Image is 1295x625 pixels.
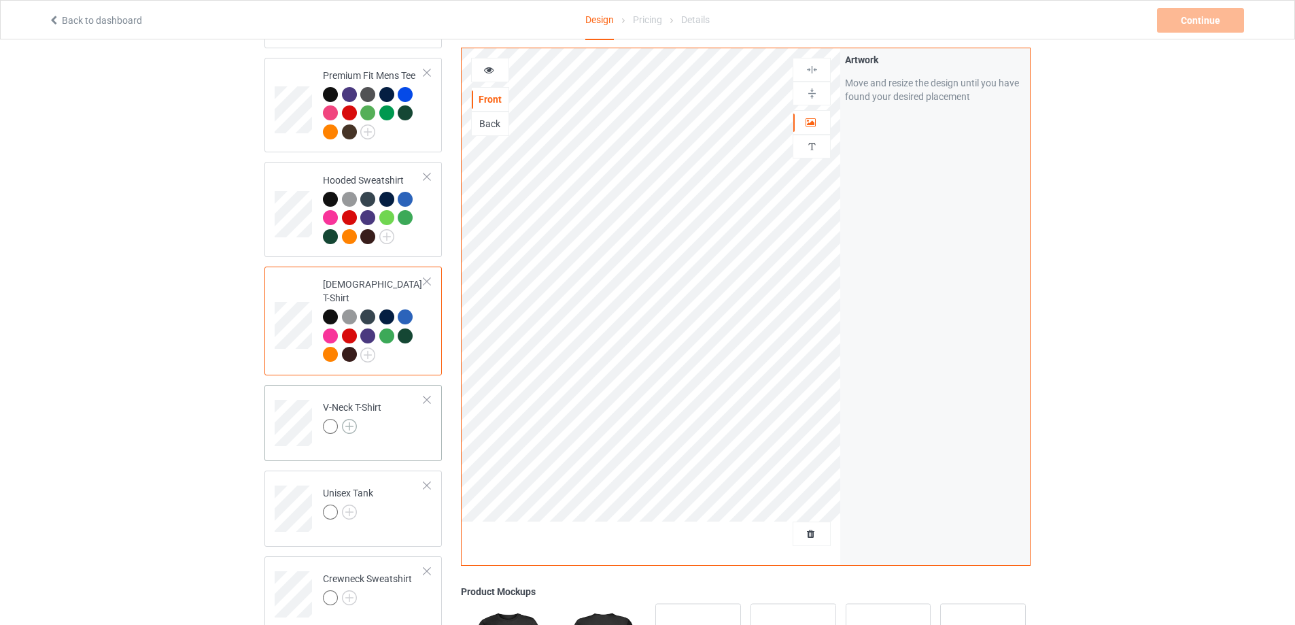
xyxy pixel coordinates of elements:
[264,471,442,547] div: Unisex Tank
[461,585,1031,598] div: Product Mockups
[342,419,357,434] img: svg+xml;base64,PD94bWwgdmVyc2lvbj0iMS4wIiBlbmNvZGluZz0iVVRGLTgiPz4KPHN2ZyB3aWR0aD0iMjJweCIgaGVpZ2...
[323,486,373,519] div: Unisex Tank
[806,87,818,100] img: svg%3E%0A
[360,124,375,139] img: svg+xml;base64,PD94bWwgdmVyc2lvbj0iMS4wIiBlbmNvZGluZz0iVVRGLTgiPz4KPHN2ZyB3aWR0aD0iMjJweCIgaGVpZ2...
[264,385,442,461] div: V-Neck T-Shirt
[585,1,614,40] div: Design
[342,505,357,520] img: svg+xml;base64,PD94bWwgdmVyc2lvbj0iMS4wIiBlbmNvZGluZz0iVVRGLTgiPz4KPHN2ZyB3aWR0aD0iMjJweCIgaGVpZ2...
[264,162,442,257] div: Hooded Sweatshirt
[264,267,442,375] div: [DEMOGRAPHIC_DATA] T-Shirt
[323,572,412,605] div: Crewneck Sweatshirt
[323,277,424,361] div: [DEMOGRAPHIC_DATA] T-Shirt
[342,590,357,605] img: svg+xml;base64,PD94bWwgdmVyc2lvbj0iMS4wIiBlbmNvZGluZz0iVVRGLTgiPz4KPHN2ZyB3aWR0aD0iMjJweCIgaGVpZ2...
[681,1,710,39] div: Details
[845,53,1025,67] div: Artwork
[806,63,818,76] img: svg%3E%0A
[323,401,381,433] div: V-Neck T-Shirt
[48,15,142,26] a: Back to dashboard
[806,140,818,153] img: svg%3E%0A
[264,58,442,153] div: Premium Fit Mens Tee
[633,1,662,39] div: Pricing
[472,92,508,106] div: Front
[472,117,508,131] div: Back
[360,348,375,362] img: svg+xml;base64,PD94bWwgdmVyc2lvbj0iMS4wIiBlbmNvZGluZz0iVVRGLTgiPz4KPHN2ZyB3aWR0aD0iMjJweCIgaGVpZ2...
[323,173,424,243] div: Hooded Sweatshirt
[379,229,394,244] img: svg+xml;base64,PD94bWwgdmVyc2lvbj0iMS4wIiBlbmNvZGluZz0iVVRGLTgiPz4KPHN2ZyB3aWR0aD0iMjJweCIgaGVpZ2...
[323,69,424,139] div: Premium Fit Mens Tee
[845,76,1025,103] div: Move and resize the design until you have found your desired placement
